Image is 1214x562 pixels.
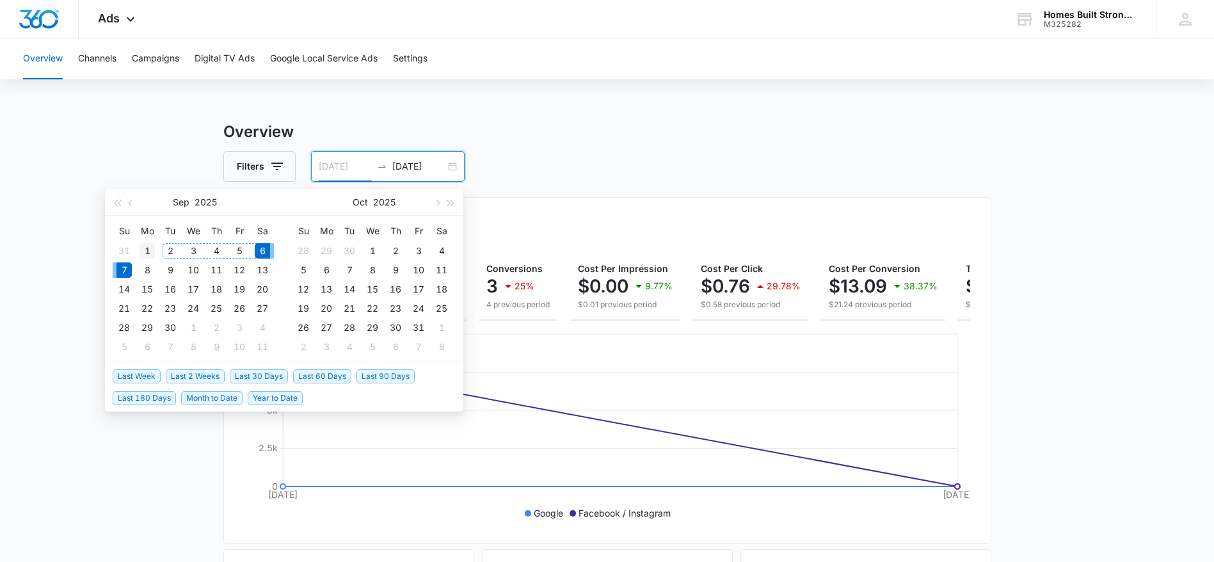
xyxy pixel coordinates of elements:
[232,243,247,259] div: 5
[140,243,155,259] div: 1
[411,243,426,259] div: 3
[319,339,334,355] div: 3
[578,263,668,274] span: Cost Per Impression
[356,369,415,383] span: Last 90 Days
[388,301,403,316] div: 23
[319,262,334,278] div: 6
[384,241,407,261] td: 2025-10-02
[361,318,384,337] td: 2025-10-29
[163,262,178,278] div: 9
[163,301,178,316] div: 23
[140,282,155,297] div: 15
[407,299,430,318] td: 2025-10-24
[365,320,380,335] div: 29
[315,280,338,299] td: 2025-10-13
[159,318,182,337] td: 2025-09-30
[430,241,453,261] td: 2025-10-04
[384,337,407,357] td: 2025-11-06
[268,489,298,500] tspan: [DATE]
[361,221,384,241] th: We
[251,318,274,337] td: 2025-10-04
[232,339,247,355] div: 10
[411,262,426,278] div: 10
[248,391,303,405] span: Year to Date
[434,339,449,355] div: 8
[195,189,217,215] button: 2025
[209,282,224,297] div: 18
[116,243,132,259] div: 31
[113,261,136,280] td: 2025-09-07
[223,151,296,182] button: Filters
[182,241,205,261] td: 2025-09-03
[173,189,189,215] button: Sep
[388,320,403,335] div: 30
[384,280,407,299] td: 2025-10-16
[113,337,136,357] td: 2025-10-05
[411,320,426,335] div: 31
[113,241,136,261] td: 2025-08-31
[163,243,178,259] div: 2
[377,161,387,172] span: to
[182,280,205,299] td: 2025-09-17
[136,337,159,357] td: 2025-10-06
[159,261,182,280] td: 2025-09-09
[407,261,430,280] td: 2025-10-10
[136,261,159,280] td: 2025-09-08
[255,282,270,297] div: 20
[228,299,251,318] td: 2025-09-26
[361,337,384,357] td: 2025-11-05
[113,299,136,318] td: 2025-09-21
[292,221,315,241] th: Su
[98,12,120,25] span: Ads
[209,339,224,355] div: 9
[361,280,384,299] td: 2025-10-15
[904,282,938,291] p: 38.37%
[579,506,671,520] p: Facebook / Instagram
[393,38,427,79] button: Settings
[163,320,178,335] div: 30
[159,221,182,241] th: Tu
[251,221,274,241] th: Sa
[388,262,403,278] div: 9
[1044,10,1137,20] div: account name
[182,337,205,357] td: 2025-10-08
[232,301,247,316] div: 26
[365,282,380,297] div: 15
[411,301,426,316] div: 24
[251,241,274,261] td: 2025-09-06
[296,262,311,278] div: 5
[292,241,315,261] td: 2025-09-28
[430,299,453,318] td: 2025-10-25
[195,38,255,79] button: Digital TV Ads
[228,337,251,357] td: 2025-10-10
[292,280,315,299] td: 2025-10-12
[434,301,449,316] div: 25
[292,318,315,337] td: 2025-10-26
[296,282,311,297] div: 12
[701,263,763,274] span: Cost Per Click
[411,282,426,297] div: 17
[315,261,338,280] td: 2025-10-06
[319,282,334,297] div: 13
[486,276,498,296] p: 3
[578,276,628,296] p: $0.00
[407,241,430,261] td: 2025-10-03
[205,299,228,318] td: 2025-09-25
[353,189,368,215] button: Oct
[166,369,225,383] span: Last 2 Weeks
[116,301,132,316] div: 21
[23,38,63,79] button: Overview
[132,38,179,79] button: Campaigns
[205,261,228,280] td: 2025-09-11
[186,301,201,316] div: 24
[315,299,338,318] td: 2025-10-20
[829,263,920,274] span: Cost Per Conversion
[361,261,384,280] td: 2025-10-08
[338,318,361,337] td: 2025-10-28
[228,221,251,241] th: Fr
[342,282,357,297] div: 14
[338,241,361,261] td: 2025-09-30
[966,276,1026,296] p: $39.27
[78,38,116,79] button: Channels
[407,280,430,299] td: 2025-10-17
